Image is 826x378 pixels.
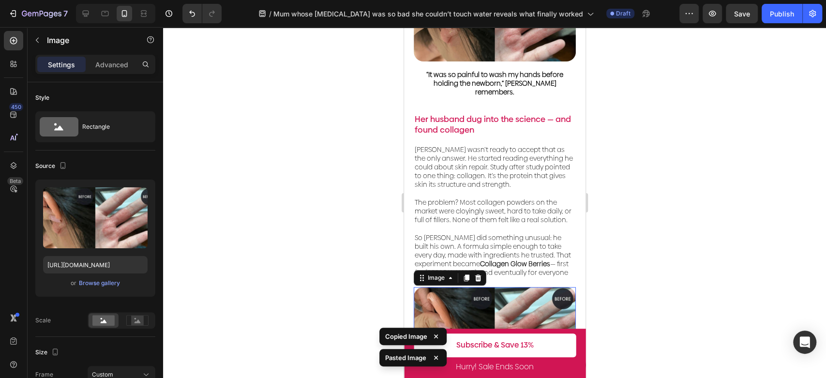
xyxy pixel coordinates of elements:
[385,353,426,363] p: Pasted Image
[273,9,583,19] span: Mum whose [MEDICAL_DATA] was so bad she couldn’t touch water reveals what finally worked
[95,60,128,70] p: Advanced
[78,278,120,288] button: Browse gallery
[616,9,631,18] span: Draft
[4,4,72,23] button: 7
[9,103,23,111] div: 450
[82,116,141,138] div: Rectangle
[793,331,816,354] div: Open Intercom Messenger
[35,93,49,102] div: Style
[269,9,271,19] span: /
[47,34,129,46] p: Image
[762,4,802,23] button: Publish
[770,9,794,19] div: Publish
[43,256,148,273] input: https://example.com/image.jpg
[43,187,148,248] img: preview-image
[71,277,76,289] span: or
[182,4,222,23] div: Undo/Redo
[35,160,69,173] div: Source
[7,177,23,185] div: Beta
[385,332,427,341] p: Copied Image
[63,8,68,19] p: 7
[48,60,75,70] p: Settings
[79,279,120,287] div: Browse gallery
[404,27,586,378] iframe: Design area
[35,346,61,359] div: Size
[35,316,51,325] div: Scale
[734,10,750,18] span: Save
[726,4,758,23] button: Save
